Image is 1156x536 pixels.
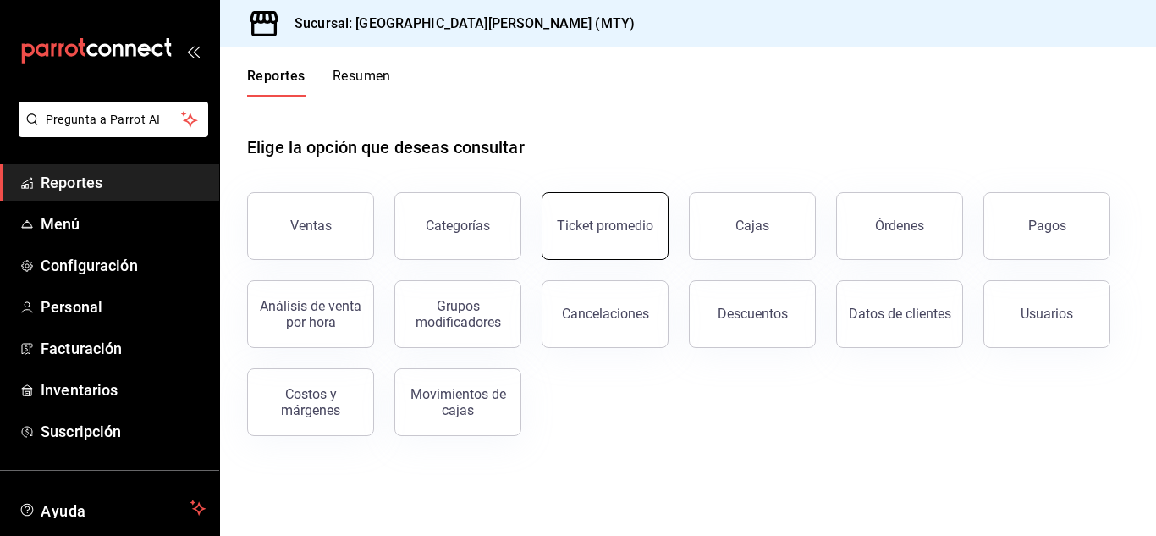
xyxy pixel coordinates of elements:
[247,368,374,436] button: Costos y márgenes
[1028,218,1066,234] div: Pagos
[290,218,332,234] div: Ventas
[247,192,374,260] button: Ventas
[41,213,206,235] span: Menú
[19,102,208,137] button: Pregunta a Parrot AI
[836,280,963,348] button: Datos de clientes
[247,68,306,97] button: Reportes
[836,192,963,260] button: Órdenes
[247,68,391,97] div: navigation tabs
[542,280,669,348] button: Cancelaciones
[983,192,1110,260] button: Pagos
[281,14,635,34] h3: Sucursal: [GEOGRAPHIC_DATA][PERSON_NAME] (MTY)
[689,280,816,348] button: Descuentos
[394,280,521,348] button: Grupos modificadores
[258,298,363,330] div: Análisis de venta por hora
[258,386,363,418] div: Costos y márgenes
[41,254,206,277] span: Configuración
[562,306,649,322] div: Cancelaciones
[41,337,206,360] span: Facturación
[718,306,788,322] div: Descuentos
[542,192,669,260] button: Ticket promedio
[1021,306,1073,322] div: Usuarios
[394,192,521,260] button: Categorías
[557,218,653,234] div: Ticket promedio
[247,135,525,160] h1: Elige la opción que deseas consultar
[849,306,951,322] div: Datos de clientes
[875,218,924,234] div: Órdenes
[735,216,770,236] div: Cajas
[186,44,200,58] button: open_drawer_menu
[12,123,208,141] a: Pregunta a Parrot AI
[333,68,391,97] button: Resumen
[405,386,510,418] div: Movimientos de cajas
[247,280,374,348] button: Análisis de venta por hora
[41,171,206,194] span: Reportes
[46,111,182,129] span: Pregunta a Parrot AI
[394,368,521,436] button: Movimientos de cajas
[41,379,206,401] span: Inventarios
[41,296,206,318] span: Personal
[689,192,816,260] a: Cajas
[41,420,206,443] span: Suscripción
[983,280,1110,348] button: Usuarios
[41,498,184,518] span: Ayuda
[405,298,510,330] div: Grupos modificadores
[426,218,490,234] div: Categorías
